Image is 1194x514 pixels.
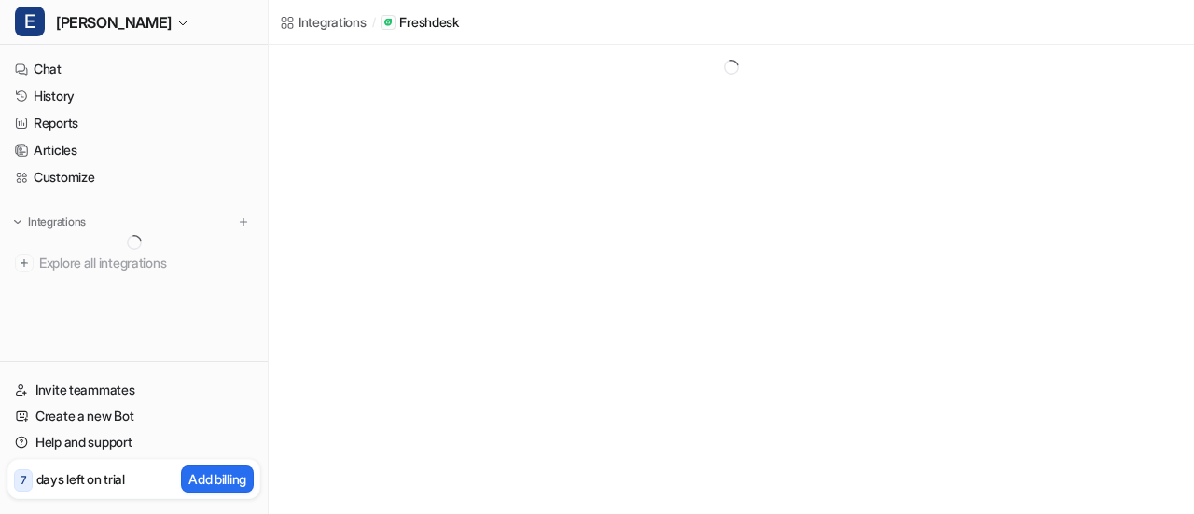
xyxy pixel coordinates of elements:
[7,110,260,136] a: Reports
[56,9,172,35] span: [PERSON_NAME]
[7,213,91,231] button: Integrations
[11,215,24,229] img: expand menu
[7,250,260,276] a: Explore all integrations
[188,469,246,489] p: Add billing
[15,7,45,36] span: E
[280,12,367,32] a: Integrations
[7,403,260,429] a: Create a new Bot
[7,429,260,455] a: Help and support
[15,254,34,272] img: explore all integrations
[7,164,260,190] a: Customize
[39,248,253,278] span: Explore all integrations
[298,12,367,32] div: Integrations
[7,83,260,109] a: History
[237,215,250,229] img: menu_add.svg
[7,137,260,163] a: Articles
[36,469,125,489] p: days left on trial
[21,472,26,489] p: 7
[181,465,254,493] button: Add billing
[372,14,376,31] span: /
[7,56,260,82] a: Chat
[381,13,458,32] a: Freshdesk
[7,377,260,403] a: Invite teammates
[399,13,458,32] p: Freshdesk
[28,215,86,229] p: Integrations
